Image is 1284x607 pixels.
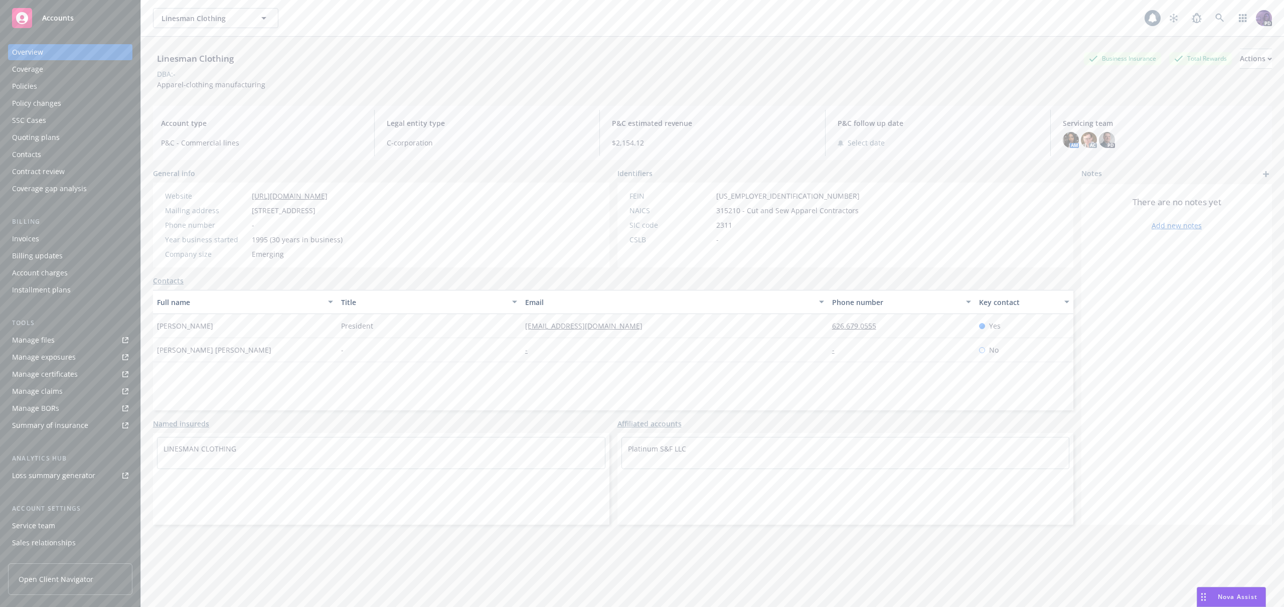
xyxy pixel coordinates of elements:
[989,321,1001,331] span: Yes
[8,44,132,60] a: Overview
[1169,52,1232,65] div: Total Rewards
[157,69,176,79] div: DBA: -
[1187,8,1207,28] a: Report a Bug
[612,137,813,148] span: $2,154.12
[252,205,315,216] span: [STREET_ADDRESS]
[8,468,132,484] a: Loss summary generator
[1210,8,1230,28] a: Search
[1240,49,1272,68] div: Actions
[12,535,76,551] div: Sales relationships
[8,535,132,551] a: Sales relationships
[341,297,506,308] div: Title
[629,234,712,245] div: CSLB
[832,297,960,308] div: Phone number
[716,205,859,216] span: 315210 - Cut and Sew Apparel Contractors
[8,453,132,464] div: Analytics hub
[12,265,68,281] div: Account charges
[8,366,132,382] a: Manage certificates
[157,345,271,355] span: [PERSON_NAME] [PERSON_NAME]
[12,332,55,348] div: Manage files
[252,234,343,245] span: 1995 (30 years in business)
[12,112,46,128] div: SSC Cases
[1081,132,1097,148] img: photo
[525,321,651,331] a: [EMAIL_ADDRESS][DOMAIN_NAME]
[525,297,813,308] div: Email
[8,4,132,32] a: Accounts
[12,552,70,568] div: Related accounts
[1164,8,1184,28] a: Stop snowing
[1133,196,1221,208] span: There are no notes yet
[165,205,248,216] div: Mailing address
[8,164,132,180] a: Contract review
[12,383,63,399] div: Manage claims
[12,129,60,145] div: Quoting plans
[8,248,132,264] a: Billing updates
[1152,220,1202,231] a: Add new notes
[8,332,132,348] a: Manage files
[1240,49,1272,69] button: Actions
[1256,10,1272,26] img: photo
[341,345,344,355] span: -
[153,52,238,65] div: Linesman Clothing
[19,574,93,584] span: Open Client Navigator
[629,191,712,201] div: FEIN
[525,345,536,355] a: -
[153,168,195,179] span: General info
[617,418,682,429] a: Affiliated accounts
[165,220,248,230] div: Phone number
[1197,587,1210,606] div: Drag to move
[12,282,71,298] div: Installment plans
[838,118,1039,128] span: P&C follow up date
[8,231,132,247] a: Invoices
[387,118,588,128] span: Legal entity type
[1063,118,1264,128] span: Servicing team
[12,231,39,247] div: Invoices
[12,95,61,111] div: Policy changes
[8,417,132,433] a: Summary of insurance
[252,220,254,230] span: -
[979,297,1058,308] div: Key contact
[8,181,132,197] a: Coverage gap analysis
[252,191,328,201] a: [URL][DOMAIN_NAME]
[12,248,63,264] div: Billing updates
[848,137,885,148] span: Select date
[161,118,362,128] span: Account type
[161,137,362,148] span: P&C - Commercial lines
[12,349,76,365] div: Manage exposures
[628,444,686,453] a: Platinum S&F LLC
[716,191,860,201] span: [US_EMPLOYER_IDENTIFICATION_NUMBER]
[157,321,213,331] span: [PERSON_NAME]
[716,234,719,245] span: -
[8,265,132,281] a: Account charges
[252,249,284,259] span: Emerging
[165,191,248,201] div: Website
[617,168,653,179] span: Identifiers
[8,112,132,128] a: SSC Cases
[165,249,248,259] div: Company size
[1084,52,1161,65] div: Business Insurance
[8,518,132,534] a: Service team
[1081,168,1102,180] span: Notes
[164,444,236,453] a: LINESMAN CLOTHING
[828,290,976,314] button: Phone number
[8,61,132,77] a: Coverage
[337,290,521,314] button: Title
[12,181,87,197] div: Coverage gap analysis
[12,146,41,163] div: Contacts
[612,118,813,128] span: P&C estimated revenue
[153,418,209,429] a: Named insureds
[8,504,132,514] div: Account settings
[12,366,78,382] div: Manage certificates
[157,297,322,308] div: Full name
[8,217,132,227] div: Billing
[1233,8,1253,28] a: Switch app
[12,78,37,94] div: Policies
[162,13,248,24] span: Linesman Clothing
[12,61,43,77] div: Coverage
[8,349,132,365] a: Manage exposures
[8,95,132,111] a: Policy changes
[832,345,843,355] a: -
[8,383,132,399] a: Manage claims
[1063,132,1079,148] img: photo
